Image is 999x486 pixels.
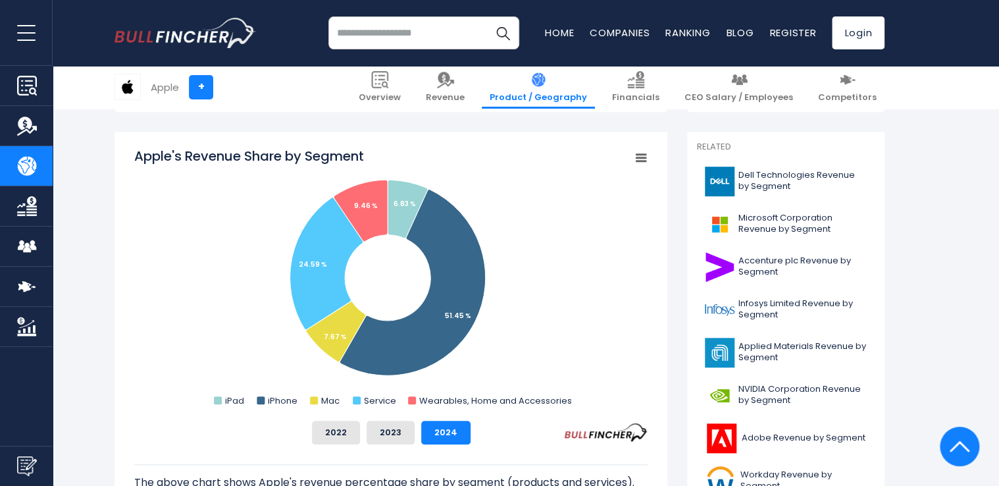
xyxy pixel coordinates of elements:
[321,394,340,407] text: Mac
[134,147,364,165] tspan: Apple's Revenue Share by Segment
[697,206,875,242] a: Microsoft Corporation Revenue by Segment
[738,256,867,278] span: Accenture plc Revenue by Segment
[268,394,297,407] text: iPhone
[590,26,650,40] a: Companies
[486,16,519,49] button: Search
[324,332,347,342] tspan: 7.67 %
[677,66,801,109] a: CEO Salary / Employees
[705,167,734,196] img: DELL logo
[394,199,416,209] tspan: 6.83 %
[421,421,471,445] button: 2024
[359,92,401,103] span: Overview
[697,377,875,414] a: NVIDIA Corporation Revenue by Segment
[418,66,473,109] a: Revenue
[738,384,867,406] span: NVIDIA Corporation Revenue by Segment
[354,201,378,211] tspan: 9.46 %
[769,26,816,40] a: Register
[367,421,415,445] button: 2023
[697,163,875,200] a: Dell Technologies Revenue by Segment
[151,80,179,95] div: Apple
[738,298,867,321] span: Infosys Limited Revenue by Segment
[705,295,734,325] img: INFY logo
[115,18,256,48] a: Go to homepage
[697,335,875,371] a: Applied Materials Revenue by Segment
[490,92,587,103] span: Product / Geography
[738,341,867,364] span: Applied Materials Revenue by Segment
[697,142,875,153] p: Related
[312,421,360,445] button: 2022
[697,420,875,456] a: Adobe Revenue by Segment
[738,170,867,192] span: Dell Technologies Revenue by Segment
[115,74,140,99] img: AAPL logo
[604,66,667,109] a: Financials
[612,92,659,103] span: Financials
[364,394,396,407] text: Service
[697,292,875,328] a: Infosys Limited Revenue by Segment
[726,26,754,40] a: Blog
[705,252,734,282] img: ACN logo
[115,18,256,48] img: bullfincher logo
[705,423,738,453] img: ADBE logo
[665,26,710,40] a: Ranking
[445,311,471,321] tspan: 51.45 %
[684,92,793,103] span: CEO Salary / Employees
[832,16,884,49] a: Login
[299,259,327,269] tspan: 24.59 %
[738,213,867,235] span: Microsoft Corporation Revenue by Segment
[705,209,734,239] img: MSFT logo
[818,92,877,103] span: Competitors
[134,147,648,410] svg: Apple's Revenue Share by Segment
[697,249,875,285] a: Accenture plc Revenue by Segment
[351,66,409,109] a: Overview
[225,394,244,407] text: iPad
[189,75,213,99] a: +
[705,338,734,367] img: AMAT logo
[426,92,465,103] span: Revenue
[419,394,572,407] text: Wearables, Home and Accessories
[742,433,865,444] span: Adobe Revenue by Segment
[482,66,595,109] a: Product / Geography
[545,26,574,40] a: Home
[810,66,884,109] a: Competitors
[705,381,734,410] img: NVDA logo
